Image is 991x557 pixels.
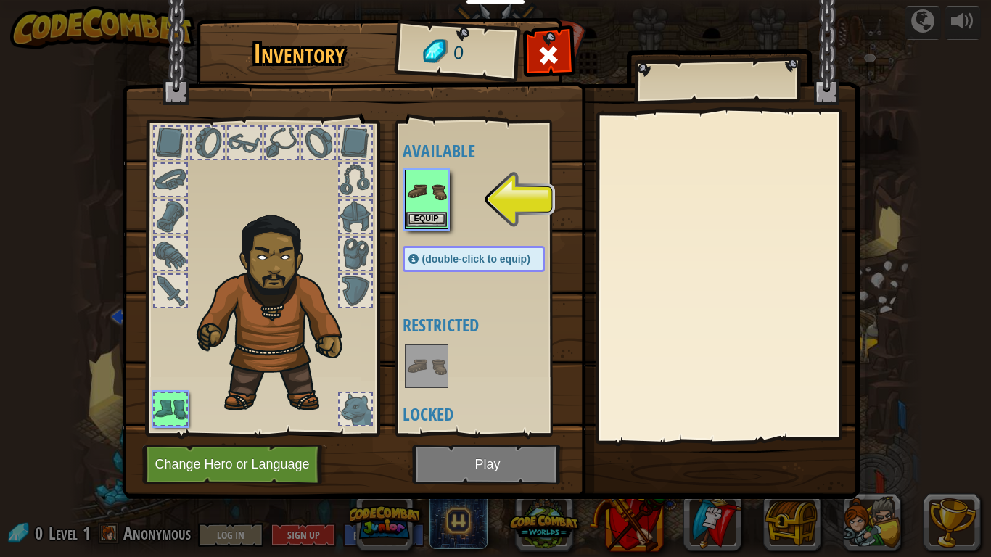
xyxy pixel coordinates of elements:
span: (double-click to equip) [422,253,530,265]
img: portrait.png [406,346,447,387]
button: Equip [406,212,447,227]
h1: Inventory [207,38,392,69]
h4: Locked [403,405,574,424]
button: Change Hero or Language [142,445,326,484]
img: duelist_hair.png [189,204,367,415]
img: portrait.png [406,171,447,212]
h4: Available [403,141,574,160]
h4: Restricted [403,315,574,334]
span: 0 [452,40,464,67]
